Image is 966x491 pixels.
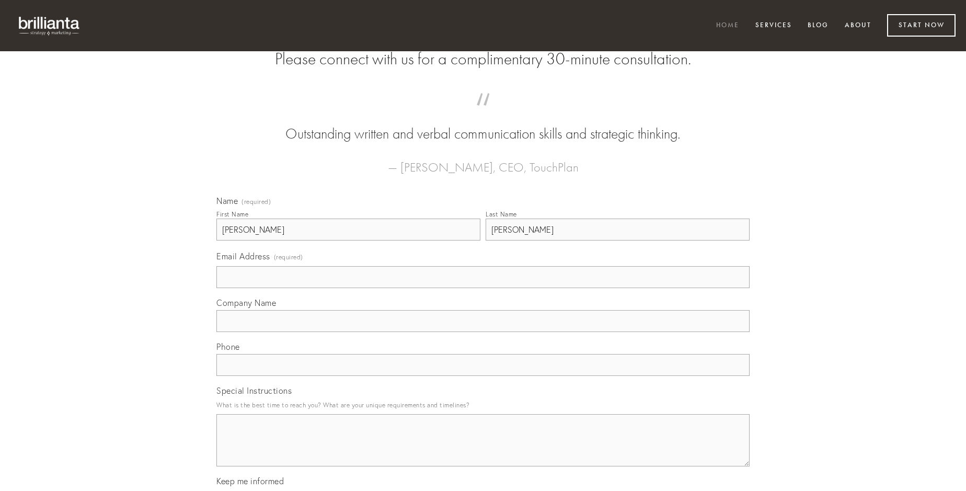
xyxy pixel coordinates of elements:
[10,10,89,41] img: brillianta - research, strategy, marketing
[216,251,270,261] span: Email Address
[749,17,799,35] a: Services
[233,144,733,178] figcaption: — [PERSON_NAME], CEO, TouchPlan
[233,104,733,124] span: “
[216,398,750,412] p: What is the best time to reach you? What are your unique requirements and timelines?
[216,298,276,308] span: Company Name
[274,250,303,264] span: (required)
[216,385,292,396] span: Special Instructions
[486,210,517,218] div: Last Name
[241,199,271,205] span: (required)
[838,17,878,35] a: About
[887,14,956,37] a: Start Now
[233,104,733,144] blockquote: Outstanding written and verbal communication skills and strategic thinking.
[216,341,240,352] span: Phone
[216,196,238,206] span: Name
[801,17,835,35] a: Blog
[216,476,284,486] span: Keep me informed
[216,49,750,69] h2: Please connect with us for a complimentary 30-minute consultation.
[709,17,746,35] a: Home
[216,210,248,218] div: First Name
